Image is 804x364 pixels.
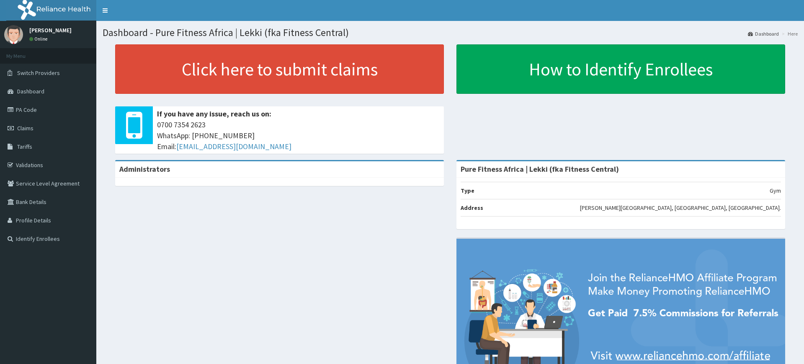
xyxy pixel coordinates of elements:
b: Address [461,204,483,212]
span: 0700 7354 2623 WhatsApp: [PHONE_NUMBER] Email: [157,119,440,152]
p: Gym [770,186,781,195]
span: Dashboard [17,88,44,95]
span: Switch Providers [17,69,60,77]
img: User Image [4,25,23,44]
b: If you have any issue, reach us on: [157,109,271,119]
b: Type [461,187,474,194]
p: [PERSON_NAME] [29,27,72,33]
a: Click here to submit claims [115,44,444,94]
b: Administrators [119,164,170,174]
strong: Pure Fitness Africa | Lekki (fka Fitness Central) [461,164,619,174]
a: [EMAIL_ADDRESS][DOMAIN_NAME] [176,142,291,151]
p: [PERSON_NAME][GEOGRAPHIC_DATA], [GEOGRAPHIC_DATA], [GEOGRAPHIC_DATA]. [580,204,781,212]
li: Here [780,30,798,37]
span: Tariffs [17,143,32,150]
a: Dashboard [748,30,779,37]
a: How to Identify Enrollees [456,44,785,94]
h1: Dashboard - Pure Fitness Africa | Lekki (fka Fitness Central) [103,27,798,38]
a: Online [29,36,49,42]
span: Claims [17,124,33,132]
